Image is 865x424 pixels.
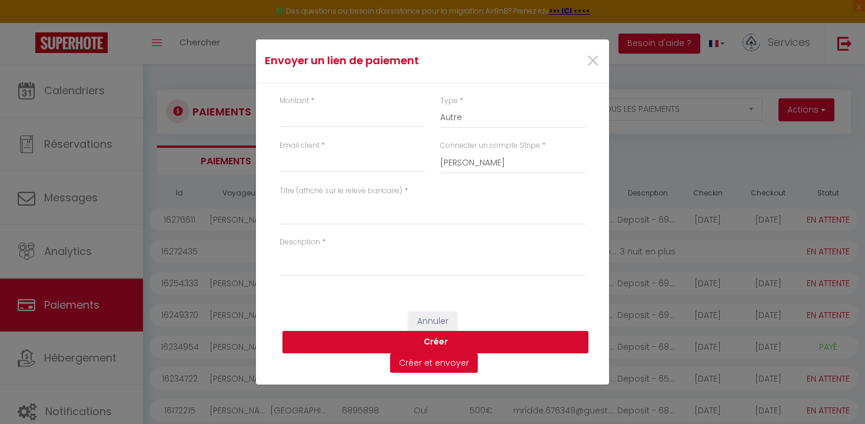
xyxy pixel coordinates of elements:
h4: Envoyer un lien de paiement [265,52,542,69]
label: Montant [280,95,309,107]
button: Créer et envoyer [390,353,478,373]
label: Connecter un compte Stripe [440,140,540,151]
label: Type [440,95,458,107]
label: Description [280,237,320,248]
span: × [585,44,600,79]
button: Annuler [408,312,457,332]
label: Email client [280,140,320,151]
button: Créer [282,331,588,353]
label: Titre (affiché sur le relevé bancaire) [280,185,402,197]
button: Close [585,49,600,74]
